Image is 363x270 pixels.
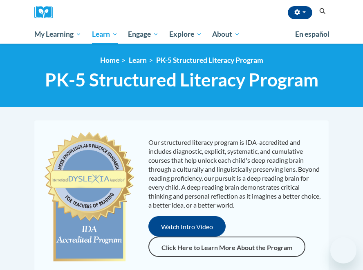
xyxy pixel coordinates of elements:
[100,56,119,64] a: Home
[288,6,312,19] button: Account Settings
[34,29,81,39] span: My Learning
[34,6,59,19] img: Logo brand
[290,26,335,43] a: En español
[45,69,318,91] span: PK-5 Structured Literacy Program
[128,29,159,39] span: Engage
[129,56,147,64] a: Learn
[212,29,240,39] span: About
[169,29,202,39] span: Explore
[28,25,335,44] div: Main menu
[87,25,123,44] a: Learn
[148,237,305,257] a: Click Here to Learn More About the Program
[156,56,263,64] a: PK-5 Structured Literacy Program
[316,7,329,16] button: Search
[92,29,118,39] span: Learn
[330,237,356,263] iframe: Button to launch messaging window
[34,6,59,19] a: Cox Campus
[148,216,226,237] button: Watch Intro Video
[295,30,329,38] span: En español
[207,25,246,44] a: About
[164,25,207,44] a: Explore
[43,128,136,267] img: c477cda6-e343-453b-bfce-d6f9e9818e1c.png
[123,25,164,44] a: Engage
[148,138,320,210] p: Our structured literacy program is IDA-accredited and includes diagnostic, explicit, systematic, ...
[29,25,87,44] a: My Learning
